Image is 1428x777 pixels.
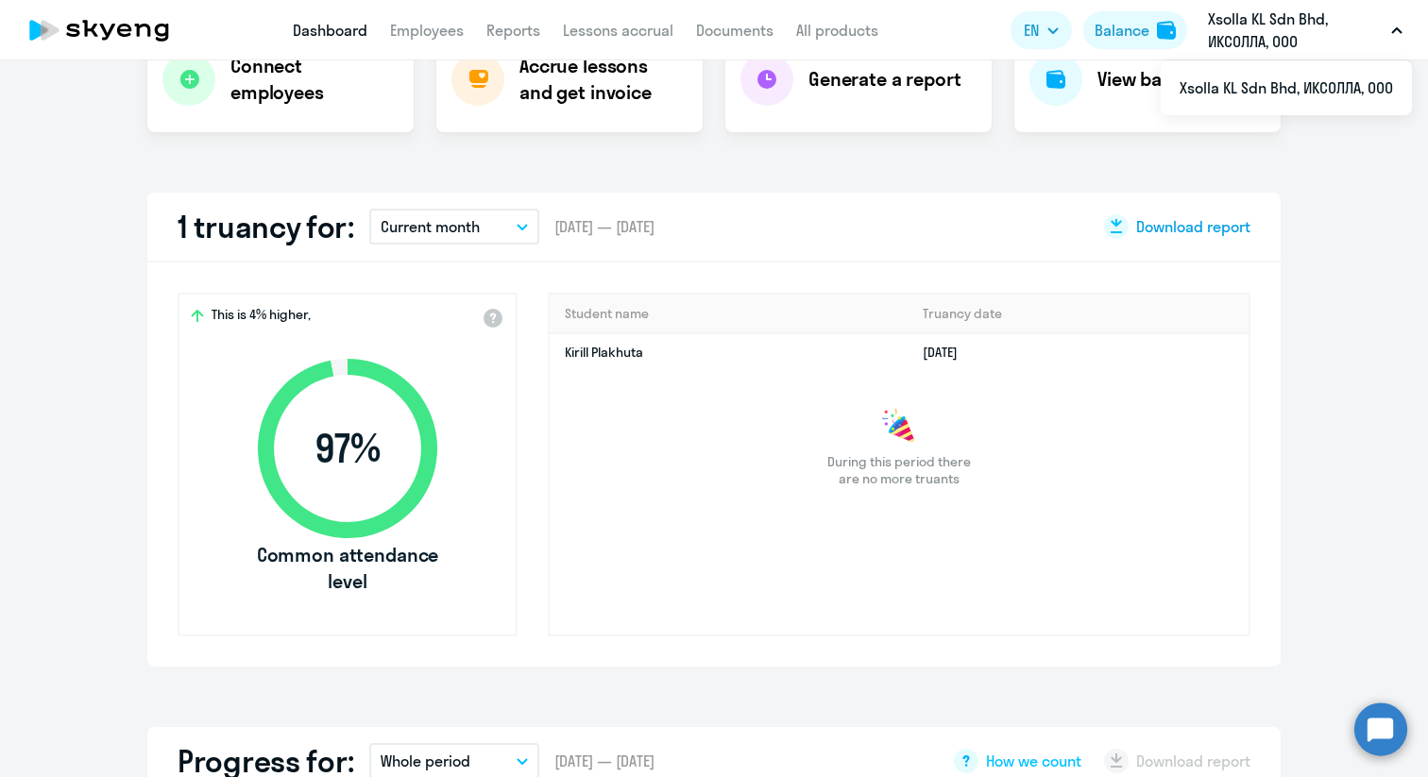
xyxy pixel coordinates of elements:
span: [DATE] — [DATE] [554,751,654,771]
span: Common attendance level [239,542,456,595]
img: balance [1157,21,1176,40]
span: During this period there are no more truants [820,453,978,487]
p: Whole period [381,750,470,772]
h4: Accrue lessons and get invoice [519,53,684,106]
a: Kirill Plakhuta [565,344,643,361]
h4: Generate a report [808,66,960,93]
a: All products [796,21,878,40]
ul: EN [1161,60,1412,115]
h4: View balance [1097,66,1208,93]
a: [DATE] [923,344,973,361]
p: Current month [381,215,480,238]
a: Documents [696,21,773,40]
div: Balance [1095,19,1149,42]
span: [DATE] — [DATE] [554,216,654,237]
th: Truancy date [908,295,1249,333]
span: 97 % [239,426,456,471]
span: This is 4% higher, [212,306,311,329]
h4: Connect employees [230,53,399,106]
button: Xsolla KL Sdn Bhd, ИКСОЛЛА, ООО [1198,8,1412,53]
span: EN [1024,19,1039,42]
button: Current month [369,209,539,245]
span: Download report [1136,216,1250,237]
th: Student name [550,295,908,333]
a: Lessons accrual [563,21,673,40]
a: Employees [390,21,464,40]
img: congrats [880,408,918,446]
a: Reports [486,21,540,40]
p: Xsolla KL Sdn Bhd, ИКСОЛЛА, ООО [1208,8,1384,53]
h2: 1 truancy for: [178,208,354,245]
span: How we count [986,751,1081,771]
a: Dashboard [293,21,367,40]
button: EN [1011,11,1072,49]
button: Balancebalance [1083,11,1187,49]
